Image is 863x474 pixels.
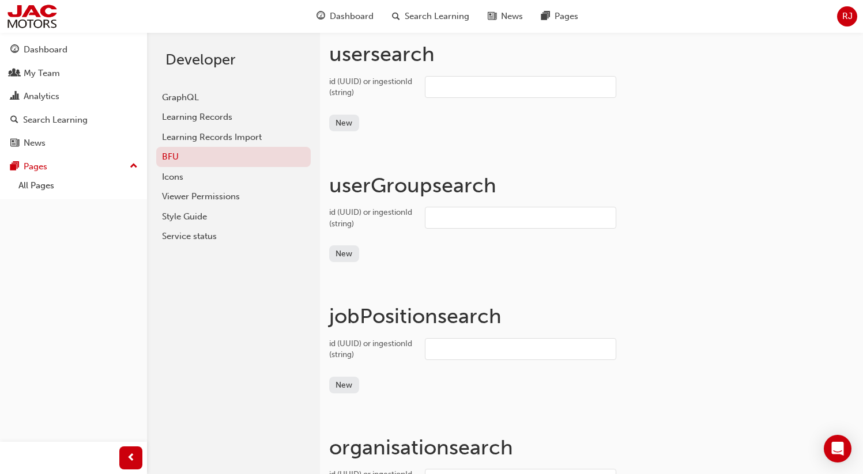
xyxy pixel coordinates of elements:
[23,113,88,127] div: Search Learning
[329,173,854,198] h1: userGroup search
[24,43,67,56] div: Dashboard
[330,10,374,23] span: Dashboard
[5,37,142,156] button: DashboardMy TeamAnalyticsSearch LearningNews
[6,3,58,29] img: jac-portal
[329,115,359,131] button: New
[24,136,46,150] div: News
[842,10,853,23] span: RJ
[555,10,578,23] span: Pages
[5,86,142,107] a: Analytics
[307,5,383,28] a: guage-iconDashboard
[329,245,359,262] button: New
[425,207,616,229] input: id (UUID) or ingestionId (string)
[329,377,359,393] button: New
[5,109,142,131] a: Search Learning
[5,156,142,177] button: Pages
[329,435,854,460] h1: organisation search
[501,10,523,23] span: News
[156,88,311,108] a: GraphQL
[541,9,550,24] span: pages-icon
[10,92,19,102] span: chart-icon
[383,5,478,28] a: search-iconSearch Learning
[329,304,854,329] h1: jobPosition search
[24,90,59,103] div: Analytics
[156,107,311,127] a: Learning Records
[10,69,19,79] span: people-icon
[156,207,311,227] a: Style Guide
[478,5,532,28] a: news-iconNews
[156,187,311,207] a: Viewer Permissions
[10,138,19,149] span: news-icon
[5,132,142,154] a: News
[130,159,138,174] span: up-icon
[488,9,496,24] span: news-icon
[837,6,857,26] button: RJ
[5,63,142,84] a: My Team
[14,177,142,195] a: All Pages
[156,226,311,247] a: Service status
[316,9,325,24] span: guage-icon
[405,10,469,23] span: Search Learning
[127,451,135,465] span: prev-icon
[162,170,305,184] div: Icons
[24,160,47,173] div: Pages
[532,5,587,28] a: pages-iconPages
[329,207,416,229] div: id (UUID) or ingestionId (string)
[156,167,311,187] a: Icons
[162,210,305,223] div: Style Guide
[10,162,19,172] span: pages-icon
[5,39,142,60] a: Dashboard
[162,230,305,243] div: Service status
[165,51,302,69] h2: Developer
[24,67,60,80] div: My Team
[392,9,400,24] span: search-icon
[162,131,305,144] div: Learning Records Import
[156,147,311,167] a: BFU
[425,76,616,98] input: id (UUID) or ingestionId (string)
[824,435,851,462] div: Open Intercom Messenger
[162,111,305,124] div: Learning Records
[329,338,416,361] div: id (UUID) or ingestionId (string)
[425,338,616,360] input: id (UUID) or ingestionId (string)
[10,115,18,126] span: search-icon
[10,45,19,55] span: guage-icon
[329,41,854,67] h1: user search
[162,91,305,104] div: GraphQL
[329,76,416,98] div: id (UUID) or ingestionId (string)
[162,190,305,203] div: Viewer Permissions
[156,127,311,147] a: Learning Records Import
